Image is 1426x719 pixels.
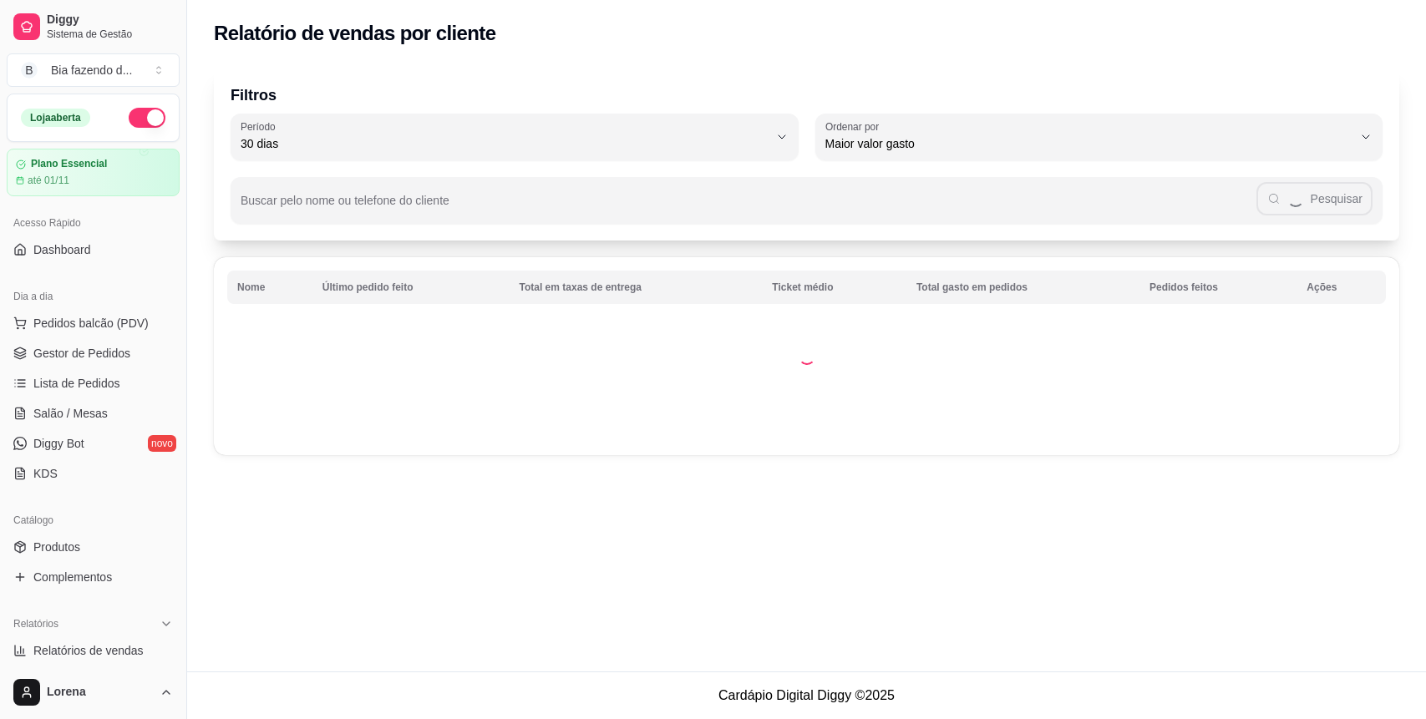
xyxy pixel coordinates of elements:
article: Plano Essencial [31,158,107,170]
a: Lista de Pedidos [7,370,180,397]
span: Lista de Pedidos [33,375,120,392]
label: Período [241,119,281,134]
a: Salão / Mesas [7,400,180,427]
div: Loading [799,348,815,365]
div: Acesso Rápido [7,210,180,236]
div: Bia fazendo d ... [51,62,132,78]
h2: Relatório de vendas por cliente [214,20,496,47]
a: Plano Essencialaté 01/11 [7,149,180,196]
label: Ordenar por [825,119,885,134]
a: Gestor de Pedidos [7,340,180,367]
a: Dashboard [7,236,180,263]
footer: Cardápio Digital Diggy © 2025 [187,671,1426,719]
button: Período30 dias [231,114,799,160]
span: Gestor de Pedidos [33,345,130,362]
a: Complementos [7,564,180,590]
button: Alterar Status [129,108,165,128]
span: Relatórios de vendas [33,642,144,659]
span: KDS [33,465,58,482]
span: Sistema de Gestão [47,28,173,41]
a: DiggySistema de Gestão [7,7,180,47]
button: Select a team [7,53,180,87]
span: Diggy Bot [33,435,84,452]
span: Pedidos balcão (PDV) [33,315,149,332]
button: Ordenar porMaior valor gasto [815,114,1383,160]
div: Catálogo [7,507,180,534]
div: Loja aberta [21,109,90,127]
span: B [21,62,38,78]
button: Pedidos balcão (PDV) [7,310,180,337]
span: Relatórios [13,617,58,630]
span: 30 dias [241,135,769,152]
button: Lorena [7,672,180,712]
span: Diggy [47,13,173,28]
span: Lorena [47,685,153,700]
span: Produtos [33,539,80,555]
input: Buscar pelo nome ou telefone do cliente [241,199,1256,215]
a: Relatórios de vendas [7,637,180,664]
span: Maior valor gasto [825,135,1353,152]
span: Salão / Mesas [33,405,108,422]
div: Dia a dia [7,283,180,310]
a: Produtos [7,534,180,560]
article: até 01/11 [28,174,69,187]
span: Dashboard [33,241,91,258]
a: KDS [7,460,180,487]
span: Complementos [33,569,112,585]
p: Filtros [231,84,1383,107]
a: Diggy Botnovo [7,430,180,457]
